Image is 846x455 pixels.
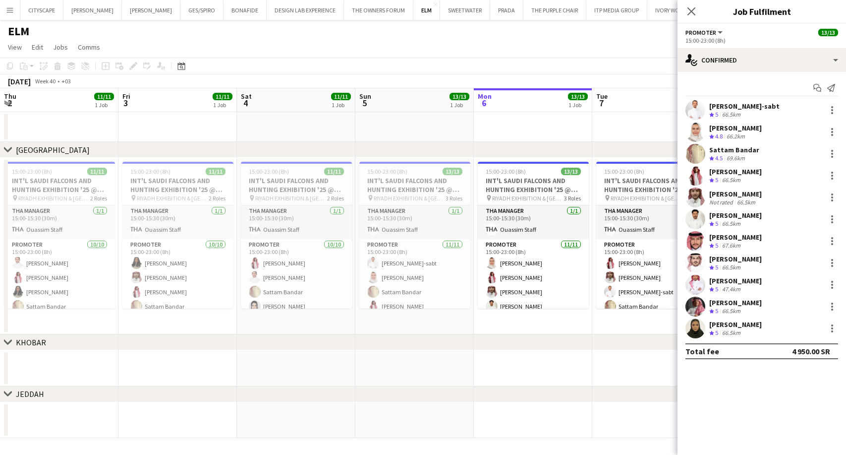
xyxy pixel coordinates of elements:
span: Mon [478,92,492,101]
div: 66.5km [720,263,742,272]
span: Fri [122,92,130,101]
app-card-role: THA Manager1/115:00-15:30 (30m)Ouassim Staff [478,205,589,239]
app-card-role: THA Manager1/115:00-15:30 (30m)Ouassim Staff [359,205,470,239]
button: SWEETWATER [440,0,490,20]
button: [PERSON_NAME] [122,0,180,20]
span: 11/11 [94,93,114,100]
app-job-card: 15:00-23:00 (8h)11/11INT'L SAUDI FALCONS AND HUNTING EXHIBITION '25 @ [GEOGRAPHIC_DATA] - [GEOGRA... [241,162,352,309]
span: 2 Roles [327,195,344,202]
h3: INT'L SAUDI FALCONS AND HUNTING EXHIBITION '25 @ [GEOGRAPHIC_DATA] - [GEOGRAPHIC_DATA] [122,176,233,194]
div: 66.5km [720,329,742,337]
div: 66.5km [735,198,757,206]
div: 15:00-23:00 (8h) [685,37,838,44]
div: 1 Job [95,101,113,109]
span: RIYADH EXHIBITION & [GEOGRAPHIC_DATA] - [GEOGRAPHIC_DATA] [374,195,446,202]
span: 5 [715,285,718,293]
span: 15:00-23:00 (8h) [249,168,289,175]
a: View [4,41,26,54]
app-card-role: THA Manager1/115:00-15:30 (30m)Ouassim Staff [4,205,115,239]
span: 4 [239,97,252,109]
h3: INT'L SAUDI FALCONS AND HUNTING EXHIBITION '25 @ [GEOGRAPHIC_DATA] - [GEOGRAPHIC_DATA] [4,176,115,194]
span: 13/13 [450,93,469,100]
a: Edit [28,41,47,54]
span: Sun [359,92,371,101]
app-card-role: THA Manager1/115:00-15:30 (30m)Ouassim Staff [596,205,707,239]
div: [PERSON_NAME] [709,190,762,198]
span: Sat [241,92,252,101]
app-job-card: 15:00-23:00 (8h)11/11INT'L SAUDI FALCONS AND HUNTING EXHIBITION '25 @ [GEOGRAPHIC_DATA] - [GEOGRA... [4,162,115,309]
button: DESIGN LAB EXPERIENCE [267,0,344,20]
div: 66.5km [720,220,742,228]
span: Comms [78,43,100,52]
div: 1 Job [450,101,469,109]
app-card-role: THA Manager1/115:00-15:30 (30m)Ouassim Staff [122,205,233,239]
div: [PERSON_NAME] [709,167,762,176]
div: [DATE] [8,76,31,86]
div: 4 950.00 SR [792,346,830,356]
span: 5 [715,176,718,184]
div: 66.5km [720,111,742,119]
span: 3 [121,97,130,109]
span: Week 40 [33,77,57,85]
span: Promoter [685,29,716,36]
button: [PERSON_NAME] [63,0,122,20]
h3: INT'L SAUDI FALCONS AND HUNTING EXHIBITION '25 @ [GEOGRAPHIC_DATA] - [GEOGRAPHIC_DATA] [241,176,352,194]
span: 15:00-23:00 (8h) [130,168,170,175]
h3: INT'L SAUDI FALCONS AND HUNTING EXHIBITION '25 @ [GEOGRAPHIC_DATA] - [GEOGRAPHIC_DATA] [596,176,707,194]
div: 69.6km [725,154,747,163]
span: 15:00-23:00 (8h) [12,168,52,175]
span: 2 [2,97,16,109]
button: Promoter [685,29,724,36]
app-job-card: 15:00-23:00 (8h)13/13INT'L SAUDI FALCONS AND HUNTING EXHIBITION '25 @ [GEOGRAPHIC_DATA] - [GEOGRA... [359,162,470,309]
h3: INT'L SAUDI FALCONS AND HUNTING EXHIBITION '25 @ [GEOGRAPHIC_DATA] - [GEOGRAPHIC_DATA] [478,176,589,194]
span: 4.8 [715,132,723,140]
span: 11/11 [324,168,344,175]
button: THE OWNERS FORUM [344,0,413,20]
app-card-role: Promoter11/1115:00-23:00 (8h)[PERSON_NAME][PERSON_NAME][PERSON_NAME][PERSON_NAME] [478,239,589,417]
div: 1 Job [568,101,587,109]
button: BONAFIDE [224,0,267,20]
button: IVORY WORLDWIDE [647,0,711,20]
span: RIYADH EXHIBITION & [GEOGRAPHIC_DATA] - [GEOGRAPHIC_DATA] [492,195,564,202]
div: [PERSON_NAME] [709,255,762,263]
div: [PERSON_NAME] [709,320,762,329]
button: ITP MEDIA GROUP [586,0,647,20]
span: 5 [715,111,718,118]
span: 15:00-23:00 (8h) [486,168,526,175]
span: 11/11 [331,93,351,100]
span: 13/13 [561,168,581,175]
div: 1 Job [213,101,232,109]
div: [PERSON_NAME] [709,233,762,242]
div: [GEOGRAPHIC_DATA] [16,145,90,155]
div: 66.5km [720,307,742,316]
span: RIYADH EXHIBITION & [GEOGRAPHIC_DATA] - [GEOGRAPHIC_DATA] [611,195,682,202]
app-card-role: Promoter11/1115:00-23:00 (8h)[PERSON_NAME]-sabt[PERSON_NAME]Sattam Bandar[PERSON_NAME] [359,239,470,417]
button: PRADA [490,0,523,20]
button: ELM [413,0,440,20]
h1: ELM [8,24,29,39]
span: 7 [595,97,608,109]
app-card-role: Promoter10/1015:00-23:00 (8h)[PERSON_NAME][PERSON_NAME][PERSON_NAME]Sattam Bandar [4,239,115,402]
app-job-card: 15:00-23:00 (8h)11/11INT'L SAUDI FALCONS AND HUNTING EXHIBITION '25 @ [GEOGRAPHIC_DATA] - [GEOGRA... [122,162,233,309]
div: [PERSON_NAME] [709,124,762,132]
span: Edit [32,43,43,52]
div: 66.5km [720,176,742,185]
span: 4.5 [715,154,723,162]
span: RIYADH EXHIBITION & [GEOGRAPHIC_DATA] - [GEOGRAPHIC_DATA] [255,195,327,202]
app-job-card: 15:00-23:00 (8h)13/13INT'L SAUDI FALCONS AND HUNTING EXHIBITION '25 @ [GEOGRAPHIC_DATA] - [GEOGRA... [478,162,589,309]
span: View [8,43,22,52]
span: 2 Roles [209,195,226,202]
span: 5 [715,220,718,227]
div: Not rated [709,198,735,206]
h3: Job Fulfilment [677,5,846,18]
span: 5 [715,263,718,271]
span: 2 Roles [90,195,107,202]
span: Thu [4,92,16,101]
span: 3 Roles [446,195,462,202]
button: THE PURPLE CHAIR [523,0,586,20]
span: 13/13 [443,168,462,175]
